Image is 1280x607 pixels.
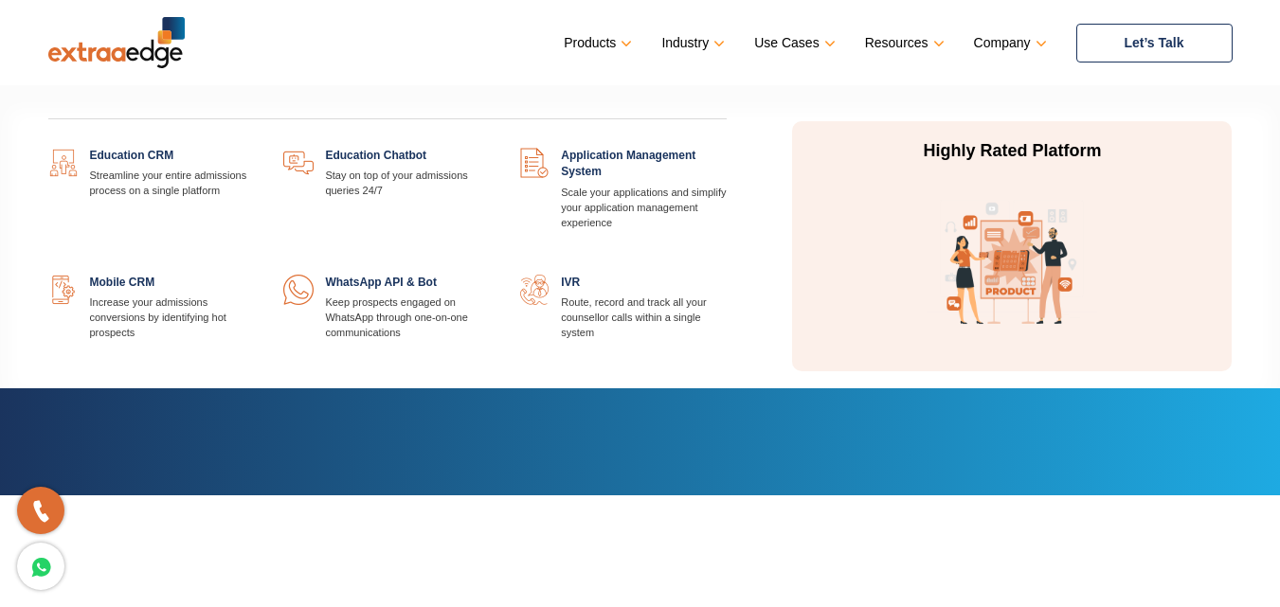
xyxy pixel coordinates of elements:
[661,29,721,57] a: Industry
[1076,24,1233,62] a: Let’s Talk
[834,140,1190,163] p: Highly Rated Platform
[865,29,941,57] a: Resources
[974,29,1043,57] a: Company
[564,29,628,57] a: Products
[754,29,831,57] a: Use Cases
